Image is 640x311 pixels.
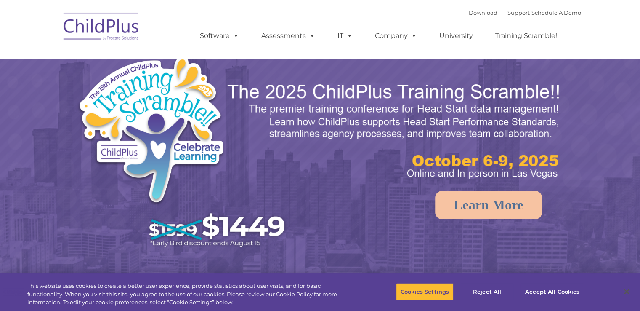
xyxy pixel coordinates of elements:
[469,9,581,16] font: |
[617,282,636,301] button: Close
[520,283,584,300] button: Accept All Cookies
[329,27,361,44] a: IT
[191,27,247,44] a: Software
[117,90,153,97] span: Phone number
[366,27,425,44] a: Company
[396,283,454,300] button: Cookies Settings
[59,7,143,49] img: ChildPlus by Procare Solutions
[531,9,581,16] a: Schedule A Demo
[469,9,497,16] a: Download
[487,27,567,44] a: Training Scramble!!
[431,27,481,44] a: University
[435,191,542,219] a: Learn More
[461,283,513,300] button: Reject All
[27,282,352,307] div: This website uses cookies to create a better user experience, provide statistics about user visit...
[117,56,143,62] span: Last name
[507,9,530,16] a: Support
[253,27,324,44] a: Assessments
